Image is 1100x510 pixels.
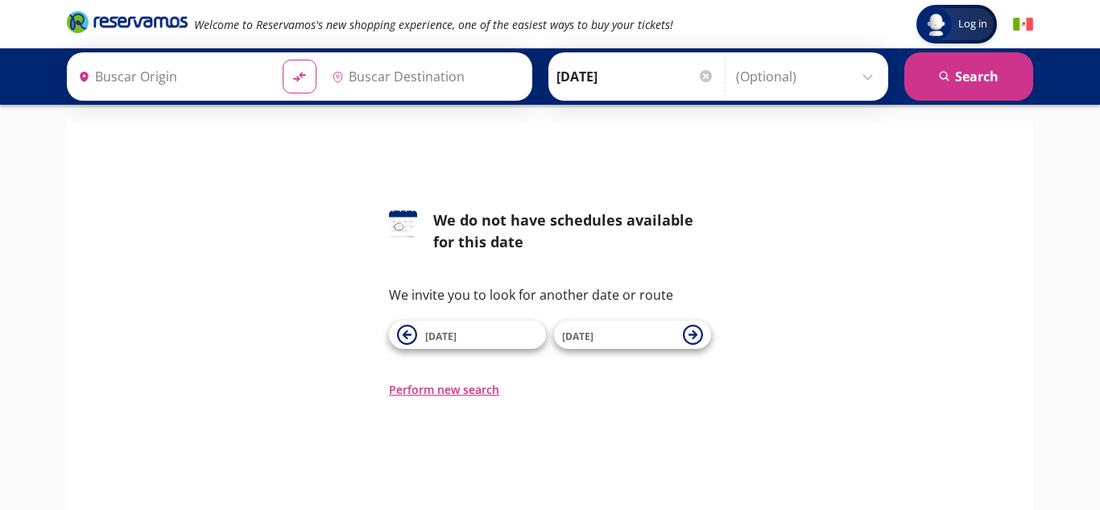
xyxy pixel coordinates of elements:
button: [DATE] [554,321,711,349]
a: Brand Logo [67,10,188,39]
span: [DATE] [562,330,593,343]
button: Perform new search [389,381,499,398]
span: [DATE] [425,330,457,343]
button: Search [904,52,1033,101]
p: We invite you to look for another date or route [389,285,711,305]
i: Brand Logo [67,10,188,34]
input: Select Date [556,56,714,97]
div: We do not have schedules available for this date [433,209,711,253]
input: Buscar Destination [325,56,523,97]
input: Buscar Origin [72,56,270,97]
button: Español [1013,15,1033,35]
em: Welcome to Reservamos's new shopping experience, one of the easiest ways to buy your tickets! [194,17,673,32]
span: Log in [952,16,994,32]
input: (Optional) [736,56,880,97]
button: [DATE] [389,321,546,349]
